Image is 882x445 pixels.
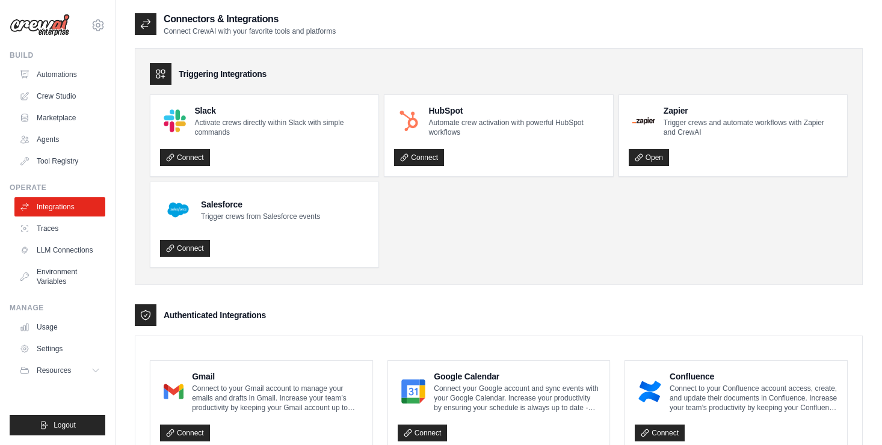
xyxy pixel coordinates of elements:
[635,425,685,441] a: Connect
[14,241,105,260] a: LLM Connections
[629,149,669,166] a: Open
[428,105,603,117] h4: HubSpot
[10,14,70,37] img: Logo
[664,105,837,117] h4: Zapier
[14,361,105,380] button: Resources
[14,262,105,291] a: Environment Variables
[192,384,363,413] p: Connect to your Gmail account to manage your emails and drafts in Gmail. Increase your team’s pro...
[160,425,210,441] a: Connect
[164,26,336,36] p: Connect CrewAI with your favorite tools and platforms
[160,240,210,257] a: Connect
[192,370,363,382] h4: Gmail
[638,379,661,404] img: Confluence Logo
[670,384,837,413] p: Connect to your Confluence account access, create, and update their documents in Confluence. Incr...
[164,309,266,321] h3: Authenticated Integrations
[54,420,76,430] span: Logout
[179,68,267,80] h3: Triggering Integrations
[14,130,105,149] a: Agents
[10,415,105,435] button: Logout
[394,149,444,166] a: Connect
[194,118,369,137] p: Activate crews directly within Slack with simple commands
[14,339,105,358] a: Settings
[164,12,336,26] h2: Connectors & Integrations
[10,183,105,192] div: Operate
[37,366,71,375] span: Resources
[14,197,105,216] a: Integrations
[401,379,426,404] img: Google Calendar Logo
[14,87,105,106] a: Crew Studio
[10,51,105,60] div: Build
[164,195,193,224] img: Salesforce Logo
[160,149,210,166] a: Connect
[670,370,837,382] h4: Confluence
[14,152,105,171] a: Tool Registry
[14,219,105,238] a: Traces
[164,379,183,404] img: Gmail Logo
[632,117,655,124] img: Zapier Logo
[10,303,105,313] div: Manage
[194,105,369,117] h4: Slack
[14,108,105,127] a: Marketplace
[201,212,320,221] p: Trigger crews from Salesforce events
[434,370,600,382] h4: Google Calendar
[398,425,448,441] a: Connect
[164,109,186,132] img: Slack Logo
[428,118,603,137] p: Automate crew activation with powerful HubSpot workflows
[398,109,420,132] img: HubSpot Logo
[664,118,837,137] p: Trigger crews and automate workflows with Zapier and CrewAI
[201,198,320,210] h4: Salesforce
[14,318,105,337] a: Usage
[14,65,105,84] a: Automations
[434,384,600,413] p: Connect your Google account and sync events with your Google Calendar. Increase your productivity...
